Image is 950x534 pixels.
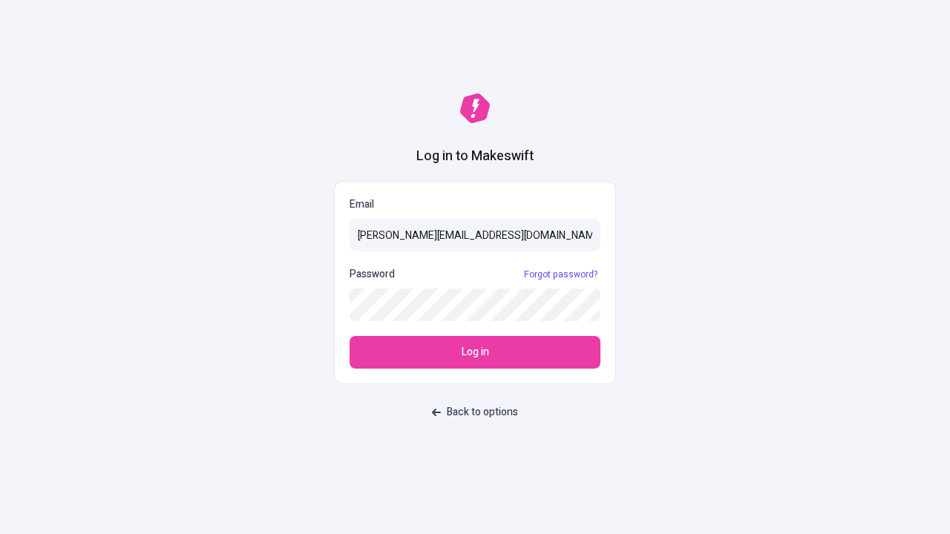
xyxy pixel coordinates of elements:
[447,404,518,421] span: Back to options
[350,266,395,283] p: Password
[416,147,534,166] h1: Log in to Makeswift
[423,399,527,426] button: Back to options
[350,336,600,369] button: Log in
[462,344,489,360] span: Log in
[350,219,600,251] input: Email
[521,268,600,280] a: Forgot password?
[350,197,600,213] p: Email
